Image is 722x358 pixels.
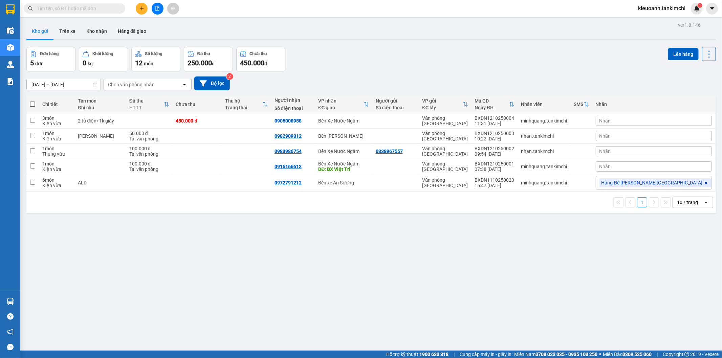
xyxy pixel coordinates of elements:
span: Hàng Để [PERSON_NAME][GEOGRAPHIC_DATA] [601,180,703,186]
span: đ [212,61,215,66]
div: nhan.tankimchi [521,149,567,154]
div: 2 tủ điện+1k giấy [78,118,123,124]
div: ALD [78,180,123,185]
th: Toggle SortBy [419,95,472,113]
div: Bến Xe Nước Ngầm [318,118,369,124]
span: Cung cấp máy in - giấy in: [460,351,512,358]
button: aim [167,3,179,15]
button: Lên hàng [668,48,699,60]
div: Văn phòng [GEOGRAPHIC_DATA] [422,161,468,172]
div: Đã thu [197,51,210,56]
button: Kho nhận [81,23,112,39]
div: minhquang.tankimchi [521,118,567,124]
span: Nhãn [599,149,611,154]
strong: 1900 633 818 [419,352,448,357]
div: 0982909312 [275,133,302,139]
div: 450.000 đ [176,118,219,124]
span: plus [139,6,144,11]
sup: 1 [698,3,702,8]
th: Toggle SortBy [222,95,271,113]
img: warehouse-icon [7,61,14,68]
div: Văn phòng [GEOGRAPHIC_DATA] [422,115,468,126]
div: BXDN1110250020 [475,177,515,183]
button: Trên xe [54,23,81,39]
div: 10:22 [DATE] [475,136,515,141]
span: Hỗ trợ kỹ thuật: [386,351,448,358]
div: Kiện vừa [42,121,71,126]
span: 1 [699,3,701,8]
span: notification [7,329,14,335]
div: 1 món [42,131,71,136]
div: Bến xe An Sương [318,180,369,185]
span: | [657,351,658,358]
div: Tại văn phòng [129,166,169,172]
button: plus [136,3,148,15]
div: VP nhận [318,98,364,104]
div: Người nhận [275,97,311,103]
div: Ghi chú [78,105,123,110]
span: 12 [135,59,143,67]
div: 50.000 đ [129,131,169,136]
span: caret-down [709,5,715,12]
img: warehouse-icon [7,298,14,305]
div: 0338967557 [376,149,403,154]
div: Thu hộ [225,98,262,104]
span: đ [264,61,267,66]
button: Chưa thu450.000đ [236,47,285,71]
div: Tên món [78,98,123,104]
div: Ngày ĐH [475,105,509,110]
img: warehouse-icon [7,27,14,34]
div: Trạng thái [225,105,262,110]
span: kieuoanh.tankimchi [633,4,691,13]
button: Đã thu250.000đ [184,47,233,71]
span: Nhãn [599,118,611,124]
button: Khối lượng0kg [79,47,128,71]
strong: 0708 023 035 - 0935 103 250 [535,352,597,357]
div: minhquang.tankimchi [521,180,567,185]
th: Toggle SortBy [315,95,372,113]
span: đơn [35,61,44,66]
button: Hàng đã giao [112,23,152,39]
div: 100.000 đ [129,161,169,166]
span: | [454,351,455,358]
th: Toggle SortBy [126,95,173,113]
svg: open [182,82,187,87]
div: Văn phòng [GEOGRAPHIC_DATA] [422,131,468,141]
div: 1 món [42,161,71,166]
div: Khối lượng [92,51,113,56]
span: question-circle [7,313,14,320]
div: Đơn hàng [40,51,59,56]
strong: 0369 525 060 [622,352,652,357]
div: VP gửi [422,98,463,104]
svg: open [703,200,709,205]
div: 0916166613 [275,164,302,169]
div: 1 món [42,146,71,151]
span: Miền Bắc [603,351,652,358]
div: Đã thu [129,98,164,104]
div: Chưa thu [250,51,267,56]
div: 15:47 [DATE] [475,183,515,188]
span: Miền Nam [514,351,597,358]
div: Hồ Sơ [78,133,123,139]
div: 11:31 [DATE] [475,121,515,126]
button: file-add [152,3,163,15]
span: ⚪️ [599,353,601,356]
th: Toggle SortBy [472,95,518,113]
span: search [28,6,33,11]
div: minhquang.tankimchi [521,164,567,169]
span: copyright [684,352,689,357]
div: BXDN1210250003 [475,131,515,136]
div: Chi tiết [42,102,71,107]
div: Văn phòng [GEOGRAPHIC_DATA] [422,146,468,157]
div: 100.000 đ [129,146,169,151]
div: Kiện vừa [42,183,71,188]
div: BXDN1210250004 [475,115,515,121]
img: warehouse-icon [7,44,14,51]
th: Toggle SortBy [571,95,592,113]
div: HTTT [129,105,164,110]
span: file-add [155,6,160,11]
div: Bến Xe Nước Ngầm [318,161,369,166]
button: Kho gửi [26,23,54,39]
img: logo-vxr [6,4,15,15]
img: solution-icon [7,78,14,85]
